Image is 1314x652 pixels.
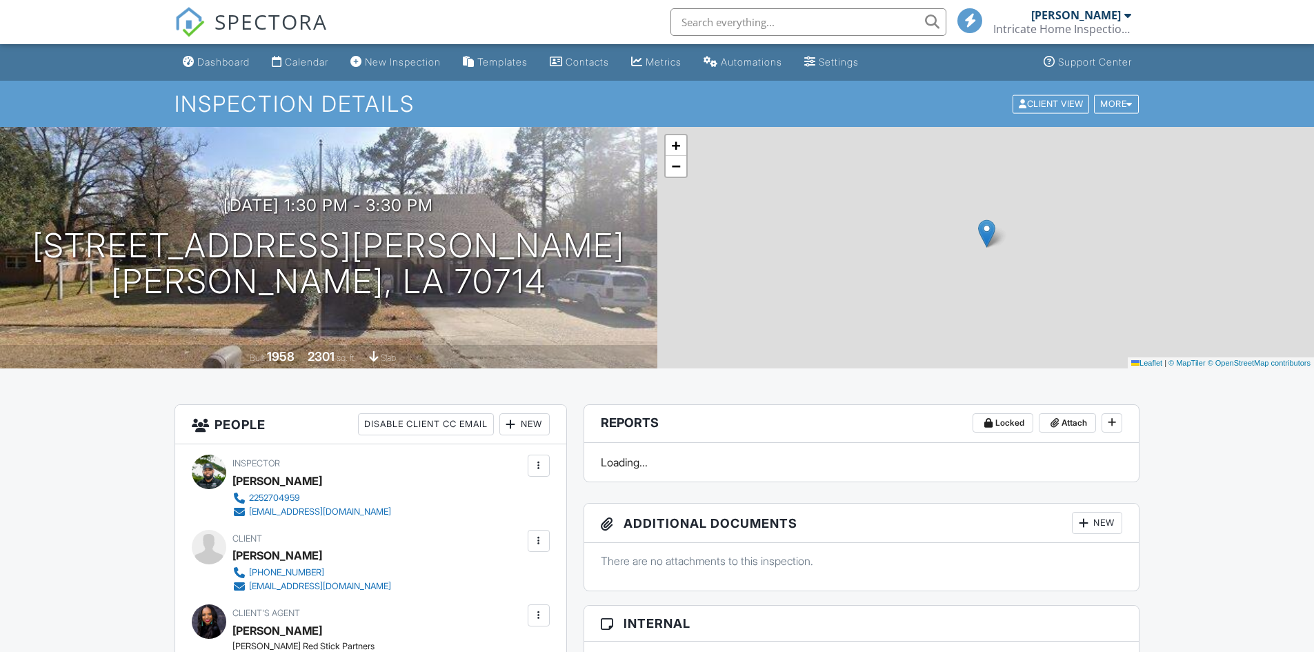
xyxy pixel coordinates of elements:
[177,50,255,75] a: Dashboard
[232,545,322,566] div: [PERSON_NAME]
[232,641,535,652] div: [PERSON_NAME] Red Stick Partners
[232,505,391,519] a: [EMAIL_ADDRESS][DOMAIN_NAME]
[267,349,295,364] div: 1958
[477,56,528,68] div: Templates
[1094,95,1139,113] div: More
[250,353,265,363] span: Built
[232,491,391,505] a: 2252704959
[1038,50,1137,75] a: Support Center
[978,219,995,248] img: Marker
[457,50,533,75] a: Templates
[1208,359,1311,367] a: © OpenStreetMap contributors
[308,349,335,364] div: 2301
[671,137,680,154] span: +
[1131,359,1162,367] a: Leaflet
[601,553,1123,569] p: There are no attachments to this inspection.
[993,22,1131,36] div: Intricate Home Inspections LLC.
[358,413,494,435] div: Disable Client CC Email
[197,56,250,68] div: Dashboard
[175,19,328,48] a: SPECTORA
[232,620,322,641] a: [PERSON_NAME]
[499,413,550,435] div: New
[232,608,300,618] span: Client's Agent
[232,580,391,593] a: [EMAIL_ADDRESS][DOMAIN_NAME]
[584,606,1139,642] h3: Internal
[584,504,1139,543] h3: Additional Documents
[175,7,205,37] img: The Best Home Inspection Software - Spectora
[799,50,864,75] a: Settings
[345,50,446,75] a: New Inspection
[249,567,324,578] div: [PHONE_NUMBER]
[1031,8,1121,22] div: [PERSON_NAME]
[698,50,788,75] a: Automations (Basic)
[544,50,615,75] a: Contacts
[232,533,262,544] span: Client
[666,156,686,177] a: Zoom out
[232,458,280,468] span: Inspector
[1164,359,1166,367] span: |
[646,56,681,68] div: Metrics
[337,353,356,363] span: sq. ft.
[670,8,946,36] input: Search everything...
[175,405,566,444] h3: People
[1011,98,1093,108] a: Client View
[215,7,328,36] span: SPECTORA
[721,56,782,68] div: Automations
[232,566,391,580] a: [PHONE_NUMBER]
[671,157,680,175] span: −
[1013,95,1089,113] div: Client View
[1168,359,1206,367] a: © MapTiler
[175,92,1140,116] h1: Inspection Details
[1072,512,1122,534] div: New
[626,50,687,75] a: Metrics
[365,56,441,68] div: New Inspection
[566,56,609,68] div: Contacts
[223,196,433,215] h3: [DATE] 1:30 pm - 3:30 pm
[32,228,625,301] h1: [STREET_ADDRESS][PERSON_NAME] [PERSON_NAME], LA 70714
[249,506,391,517] div: [EMAIL_ADDRESS][DOMAIN_NAME]
[285,56,328,68] div: Calendar
[249,581,391,592] div: [EMAIL_ADDRESS][DOMAIN_NAME]
[666,135,686,156] a: Zoom in
[266,50,334,75] a: Calendar
[1058,56,1132,68] div: Support Center
[381,353,396,363] span: slab
[249,493,300,504] div: 2252704959
[232,471,322,491] div: [PERSON_NAME]
[819,56,859,68] div: Settings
